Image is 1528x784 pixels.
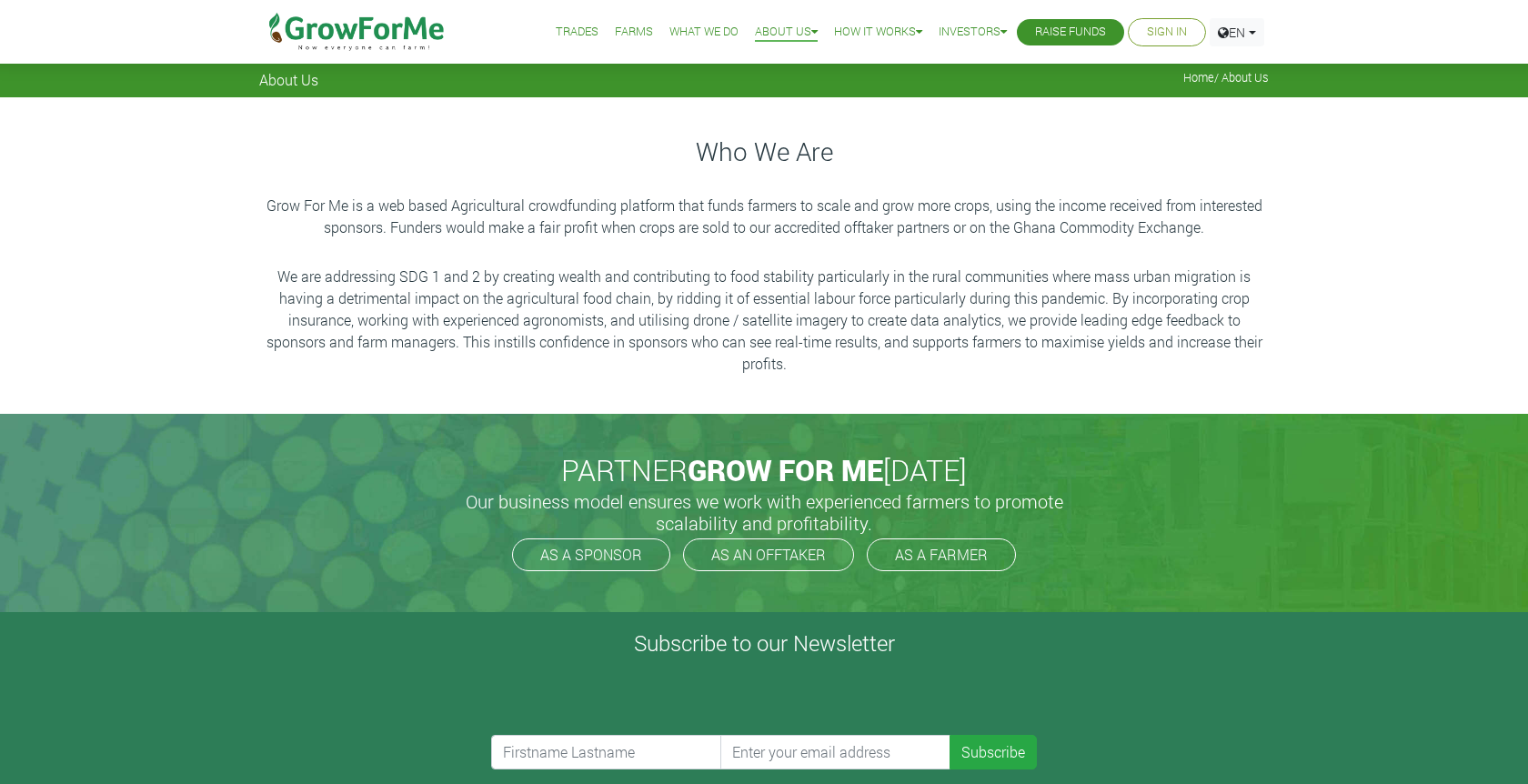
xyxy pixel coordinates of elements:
[688,450,883,489] span: GROW FOR ME
[446,490,1082,534] h5: Our business model ensures we work with experienced farmers to promote scalability and profitabil...
[491,735,722,769] input: Firstname Lastname
[262,266,1266,375] p: We are addressing SDG 1 and 2 by creating wealth and contributing to food stability particularly ...
[669,23,739,42] a: What We Do
[1183,71,1269,85] span: / About Us
[23,630,1505,657] h4: Subscribe to our Newsletter
[512,538,670,571] a: AS A SPONSOR
[720,735,951,769] input: Enter your email address
[556,23,598,42] a: Trades
[615,23,653,42] a: Farms
[683,538,854,571] a: AS AN OFFTAKER
[266,453,1262,487] h2: PARTNER [DATE]
[950,735,1037,769] button: Subscribe
[262,136,1266,167] h3: Who We Are
[1035,23,1106,42] a: Raise Funds
[834,23,922,42] a: How it Works
[491,664,768,735] iframe: reCAPTCHA
[755,23,818,42] a: About Us
[939,23,1007,42] a: Investors
[1147,23,1187,42] a: Sign In
[1210,18,1264,46] a: EN
[259,71,318,88] span: About Us
[1183,70,1214,85] a: Home
[867,538,1016,571] a: AS A FARMER
[262,195,1266,238] p: Grow For Me is a web based Agricultural crowdfunding platform that funds farmers to scale and gro...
